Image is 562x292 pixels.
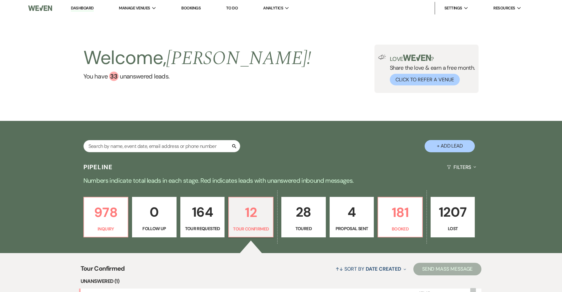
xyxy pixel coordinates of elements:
[285,225,322,232] p: Toured
[334,225,370,232] p: Proposal Sent
[435,225,471,232] p: Lost
[180,197,225,238] a: 164Tour Requested
[88,202,124,223] p: 978
[81,277,482,285] li: Unanswered (1)
[132,197,177,238] a: 0Follow Up
[378,197,423,238] a: 181Booked
[390,74,460,85] button: Click to Refer a Venue
[184,225,221,232] p: Tour Requested
[71,5,93,11] a: Dashboard
[435,202,471,223] p: 1207
[386,55,475,85] div: Share the love & earn a free month.
[83,197,129,238] a: 978Inquiry
[233,225,269,232] p: Tour Confirmed
[382,225,418,232] p: Booked
[83,45,311,72] h2: Welcome,
[83,163,113,171] h3: Pipeline
[119,5,150,11] span: Manage Venues
[431,197,475,238] a: 1207Lost
[390,55,475,62] p: Love ?
[444,5,462,11] span: Settings
[83,72,311,81] a: You have 33 unanswered leads.
[81,264,125,277] span: Tour Confirmed
[184,202,221,223] p: 164
[333,261,408,277] button: Sort By Date Created
[88,225,124,232] p: Inquiry
[334,202,370,223] p: 4
[493,5,515,11] span: Resources
[181,5,201,11] a: Bookings
[366,266,401,272] span: Date Created
[330,197,374,238] a: 4Proposal Sent
[166,44,311,73] span: [PERSON_NAME] !
[285,202,322,223] p: 28
[413,263,482,275] button: Send Mass Message
[136,202,172,223] p: 0
[281,197,326,238] a: 28Toured
[444,159,479,176] button: Filters
[336,266,343,272] span: ↑↓
[425,140,475,152] button: + Add Lead
[233,202,269,223] p: 12
[28,2,52,15] img: Weven Logo
[136,225,172,232] p: Follow Up
[228,197,273,238] a: 12Tour Confirmed
[55,176,507,186] p: Numbers indicate total leads in each stage. Red indicates leads with unanswered inbound messages.
[403,55,431,61] img: weven-logo-green.svg
[382,202,418,223] p: 181
[109,72,119,81] div: 33
[378,55,386,60] img: loud-speaker-illustration.svg
[83,140,240,152] input: Search by name, event date, email address or phone number
[226,5,238,11] a: To Do
[263,5,283,11] span: Analytics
